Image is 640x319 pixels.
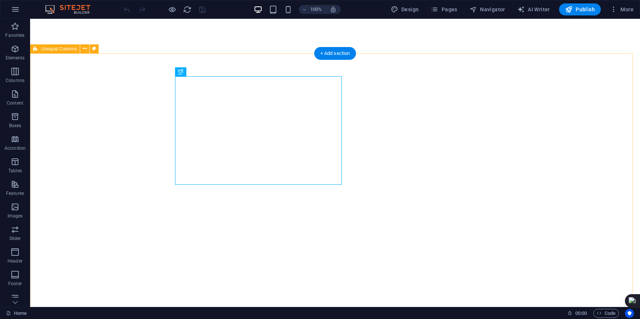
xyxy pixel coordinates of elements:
[388,3,422,15] div: Design (Ctrl+Alt+Y)
[565,6,595,13] span: Publish
[559,3,601,15] button: Publish
[9,235,21,242] p: Slider
[41,47,77,51] span: Unequal Columns
[597,309,616,318] span: Code
[469,6,505,13] span: Navigator
[593,309,619,318] button: Code
[466,3,508,15] button: Navigator
[5,32,24,38] p: Favorites
[8,213,23,219] p: Images
[607,3,637,15] button: More
[431,6,457,13] span: Pages
[168,5,177,14] button: Click here to leave preview mode and continue editing
[8,281,22,287] p: Footer
[567,309,587,318] h6: Session time
[183,5,192,14] button: reload
[8,258,23,264] p: Header
[7,100,23,106] p: Content
[5,145,26,151] p: Accordion
[310,5,322,14] h6: 100%
[625,309,634,318] button: Usercentrics
[330,6,337,13] i: On resize automatically adjust zoom level to fit chosen device.
[6,77,24,84] p: Columns
[428,3,460,15] button: Pages
[581,310,582,316] span: :
[514,3,553,15] button: AI Writer
[517,6,550,13] span: AI Writer
[391,6,419,13] span: Design
[183,5,192,14] i: Reload page
[314,47,356,60] div: + Add section
[575,309,587,318] span: 00 00
[6,55,25,61] p: Elements
[8,168,22,174] p: Tables
[43,5,100,14] img: Editor Logo
[6,309,27,318] a: Click to cancel selection. Double-click to open Pages
[6,190,24,196] p: Features
[388,3,422,15] button: Design
[9,123,21,129] p: Boxes
[299,5,326,14] button: 100%
[610,6,634,13] span: More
